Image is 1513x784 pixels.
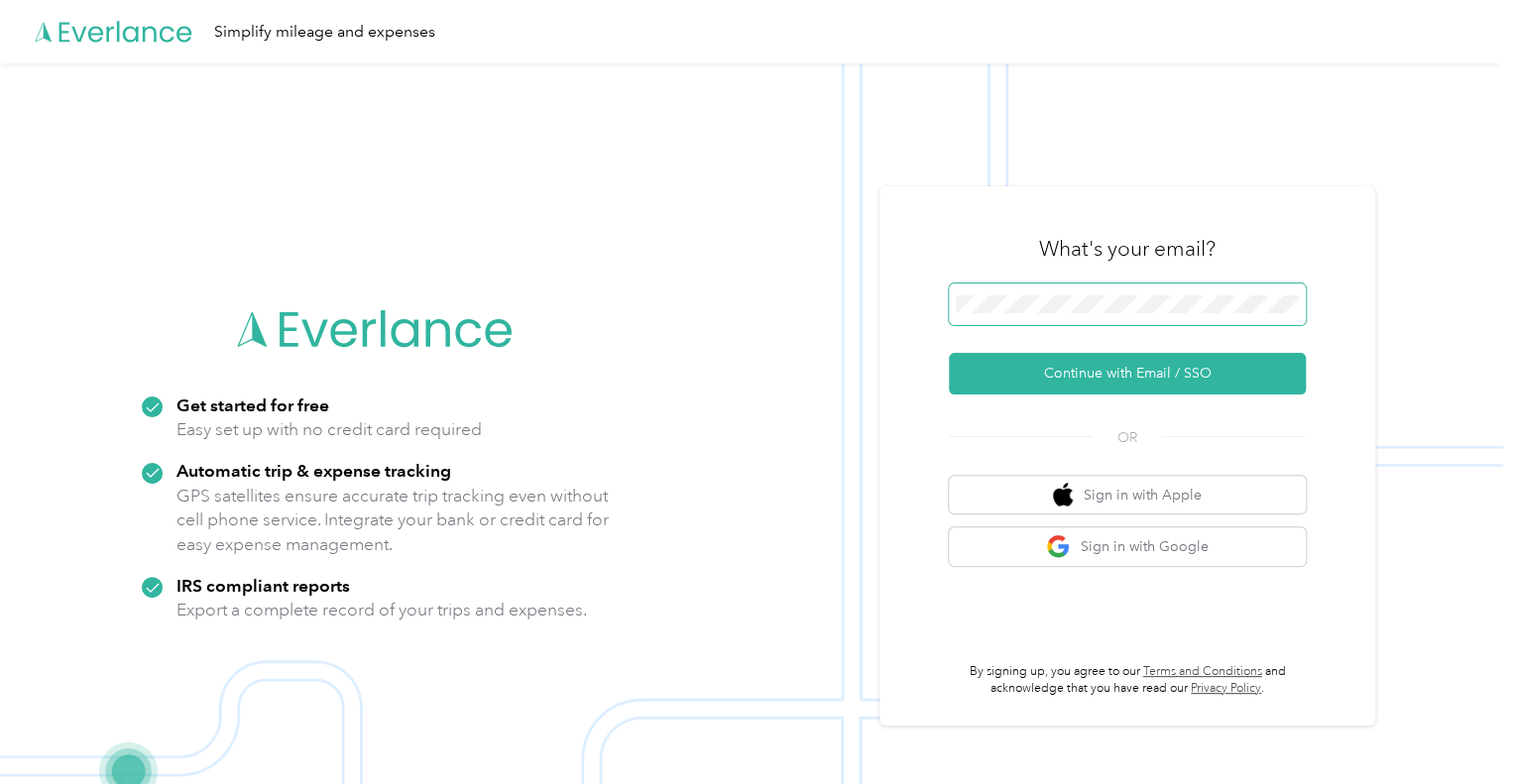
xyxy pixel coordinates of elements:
[176,394,329,415] strong: Get started for free
[176,598,587,622] p: Export a complete record of your trips and expenses.
[1046,534,1071,559] img: google logo
[176,484,610,557] p: GPS satellites ensure accurate trip tracking even without cell phone service. Integrate your bank...
[176,575,350,596] strong: IRS compliant reports
[949,663,1306,698] p: By signing up, you agree to our and acknowledge that you have read our .
[176,417,482,442] p: Easy set up with no credit card required
[949,353,1306,394] button: Continue with Email / SSO
[1039,235,1216,263] h3: What's your email?
[176,460,451,481] strong: Automatic trip & expense tracking
[1191,681,1261,696] a: Privacy Policy
[1093,427,1162,448] span: OR
[949,476,1306,514] button: apple logoSign in with Apple
[1053,483,1073,507] img: apple logo
[1143,664,1262,679] a: Terms and Conditions
[214,20,435,45] div: Simplify mileage and expenses
[949,527,1306,566] button: google logoSign in with Google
